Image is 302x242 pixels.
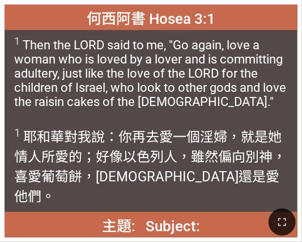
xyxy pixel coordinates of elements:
sup: 1 [14,126,20,139]
wh1121: ，雖然偏 [14,149,286,205]
wh3068: 對我說 [14,129,286,205]
wh160: 他們。 [14,189,55,205]
wh157: ；好像以色列 [14,149,286,205]
wh312: 神 [14,149,286,205]
wh3478: 人 [14,149,286,205]
wh559: ：你再去 [14,129,286,205]
wh809: ，[DEMOGRAPHIC_DATA] [14,169,279,205]
wh430: ，喜愛 [14,149,286,205]
span: Then the LORD said to me, "Go again, love a woman who is loved by a lover and is committing adult... [14,35,288,109]
wh6025: 餅 [14,169,279,205]
wh6437: 向別 [14,149,286,205]
span: 耶和華 [14,126,288,205]
sup: 1 [14,35,20,47]
wh157: 葡萄 [14,169,279,205]
span: 何西阿書 Hosea 3:1 [87,7,215,28]
wh7453: 所愛的 [14,149,286,205]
